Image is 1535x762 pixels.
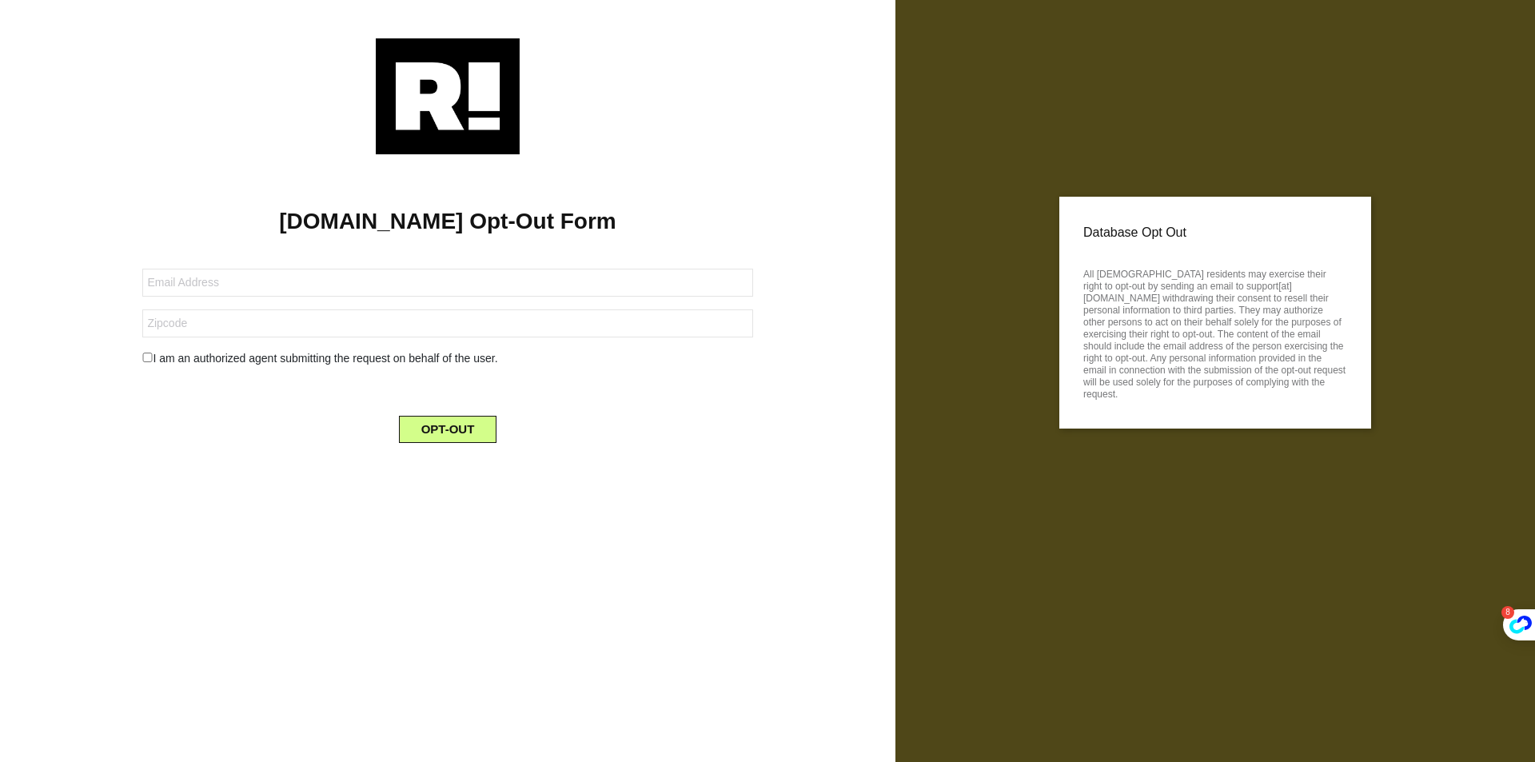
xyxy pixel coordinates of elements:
p: Database Opt Out [1083,221,1347,245]
input: Email Address [142,269,752,297]
div: I am an authorized agent submitting the request on behalf of the user. [130,350,764,367]
button: OPT-OUT [399,416,497,443]
img: Retention.com [376,38,520,154]
h1: [DOMAIN_NAME] Opt-Out Form [24,208,871,235]
p: All [DEMOGRAPHIC_DATA] residents may exercise their right to opt-out by sending an email to suppo... [1083,264,1347,401]
input: Zipcode [142,309,752,337]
